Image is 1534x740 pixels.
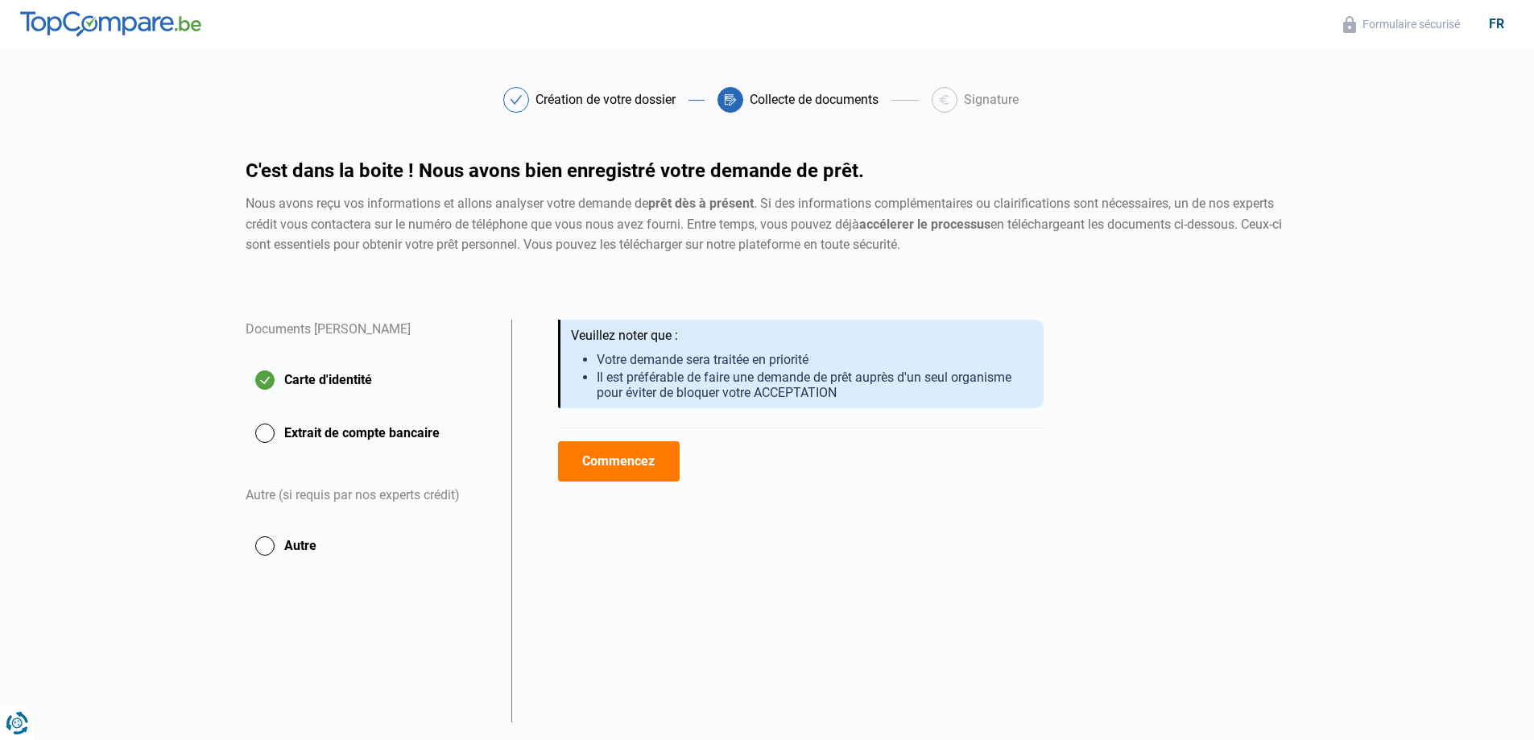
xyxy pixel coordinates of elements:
h1: C'est dans la boite ! Nous avons bien enregistré votre demande de prêt. [246,161,1289,180]
button: Formulaire sécurisé [1338,15,1465,34]
div: Signature [964,93,1019,106]
div: Veuillez noter que : [571,328,1031,344]
div: Autre (si requis par nos experts crédit) [246,466,492,526]
li: Votre demande sera traitée en priorité [597,352,1031,367]
strong: prêt dès à présent [648,196,754,211]
div: Création de votre dossier [535,93,676,106]
div: Nous avons reçu vos informations et allons analyser votre demande de . Si des informations complé... [246,193,1289,255]
div: Collecte de documents [750,93,879,106]
button: Carte d'identité [246,360,492,400]
strong: accélerer le processus [859,217,990,232]
div: fr [1479,16,1514,31]
img: TopCompare.be [20,11,201,37]
button: Autre [246,526,492,566]
div: Documents [PERSON_NAME] [246,320,492,360]
button: Commencez [558,441,680,482]
li: Il est préférable de faire une demande de prêt auprès d'un seul organisme pour éviter de bloquer ... [597,370,1031,400]
button: Extrait de compte bancaire [246,413,492,453]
